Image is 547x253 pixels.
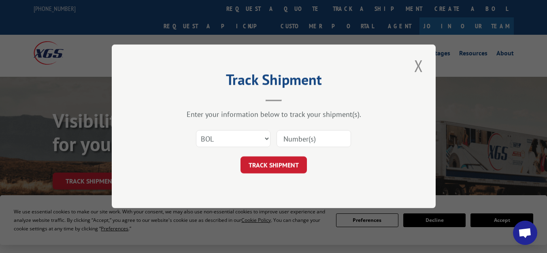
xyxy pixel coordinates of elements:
input: Number(s) [277,131,351,148]
button: Close modal [412,55,426,77]
div: Enter your information below to track your shipment(s). [152,110,395,119]
h2: Track Shipment [152,74,395,89]
a: Open chat [513,221,537,245]
button: TRACK SHIPMENT [241,157,307,174]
